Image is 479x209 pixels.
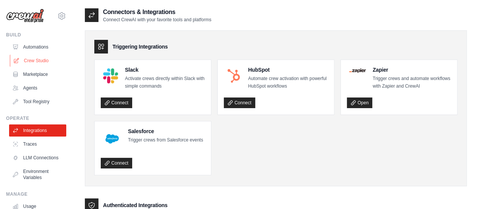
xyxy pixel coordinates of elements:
h4: Slack [125,66,205,74]
h3: Authenticated Integrations [103,201,167,209]
a: Connect [224,97,255,108]
h3: Triggering Integrations [112,43,168,50]
a: Environment Variables [9,165,66,184]
a: Open [347,97,372,108]
p: Trigger crews and automate workflows with Zapier and CrewAI [373,75,451,90]
a: Connect [101,97,132,108]
img: Slack Logo [103,68,118,83]
h2: Connectors & Integrations [103,8,211,17]
p: Trigger crews from Salesforce events [128,137,203,144]
a: Tool Registry [9,96,66,108]
img: Salesforce Logo [103,130,121,148]
img: HubSpot Logo [226,68,241,83]
img: Zapier Logo [349,68,366,73]
p: Automate crew activation with powerful HubSpot workflows [248,75,328,90]
h4: Salesforce [128,127,203,135]
a: Crew Studio [10,55,67,67]
p: Connect CrewAI with your favorite tools and platforms [103,17,211,23]
a: Automations [9,41,66,53]
div: Manage [6,191,66,197]
div: Operate [6,115,66,121]
img: Logo [6,9,44,23]
div: Build [6,32,66,38]
a: Integrations [9,124,66,137]
a: Connect [101,158,132,168]
a: Marketplace [9,68,66,80]
p: Activate crews directly within Slack with simple commands [125,75,205,90]
a: Traces [9,138,66,150]
a: Agents [9,82,66,94]
a: LLM Connections [9,152,66,164]
h4: HubSpot [248,66,328,74]
h4: Zapier [373,66,451,74]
